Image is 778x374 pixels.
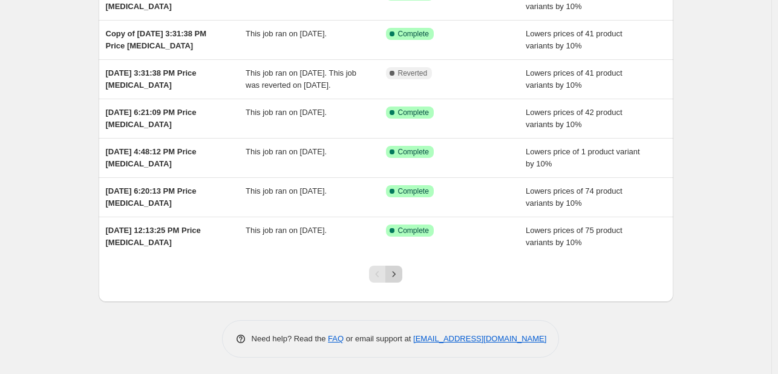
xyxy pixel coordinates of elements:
span: [DATE] 3:31:38 PM Price [MEDICAL_DATA] [106,68,197,90]
span: [DATE] 6:20:13 PM Price [MEDICAL_DATA] [106,186,197,208]
span: Complete [398,29,429,39]
span: Copy of [DATE] 3:31:38 PM Price [MEDICAL_DATA] [106,29,207,50]
span: This job ran on [DATE]. This job was reverted on [DATE]. [246,68,356,90]
nav: Pagination [369,266,402,283]
span: Complete [398,186,429,196]
span: Complete [398,147,429,157]
a: [EMAIL_ADDRESS][DOMAIN_NAME] [413,334,546,343]
a: FAQ [328,334,344,343]
span: Lowers prices of 41 product variants by 10% [526,68,623,90]
span: This job ran on [DATE]. [246,29,327,38]
span: Lowers prices of 75 product variants by 10% [526,226,623,247]
span: Complete [398,226,429,235]
span: This job ran on [DATE]. [246,226,327,235]
span: [DATE] 12:13:25 PM Price [MEDICAL_DATA] [106,226,201,247]
span: [DATE] 4:48:12 PM Price [MEDICAL_DATA] [106,147,197,168]
span: Lowers prices of 41 product variants by 10% [526,29,623,50]
span: Lowers prices of 42 product variants by 10% [526,108,623,129]
span: or email support at [344,334,413,343]
span: This job ran on [DATE]. [246,108,327,117]
button: Next [385,266,402,283]
span: Reverted [398,68,428,78]
span: This job ran on [DATE]. [246,186,327,195]
span: Complete [398,108,429,117]
span: Need help? Read the [252,334,329,343]
span: This job ran on [DATE]. [246,147,327,156]
span: [DATE] 6:21:09 PM Price [MEDICAL_DATA] [106,108,197,129]
span: Lowers price of 1 product variant by 10% [526,147,640,168]
span: Lowers prices of 74 product variants by 10% [526,186,623,208]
